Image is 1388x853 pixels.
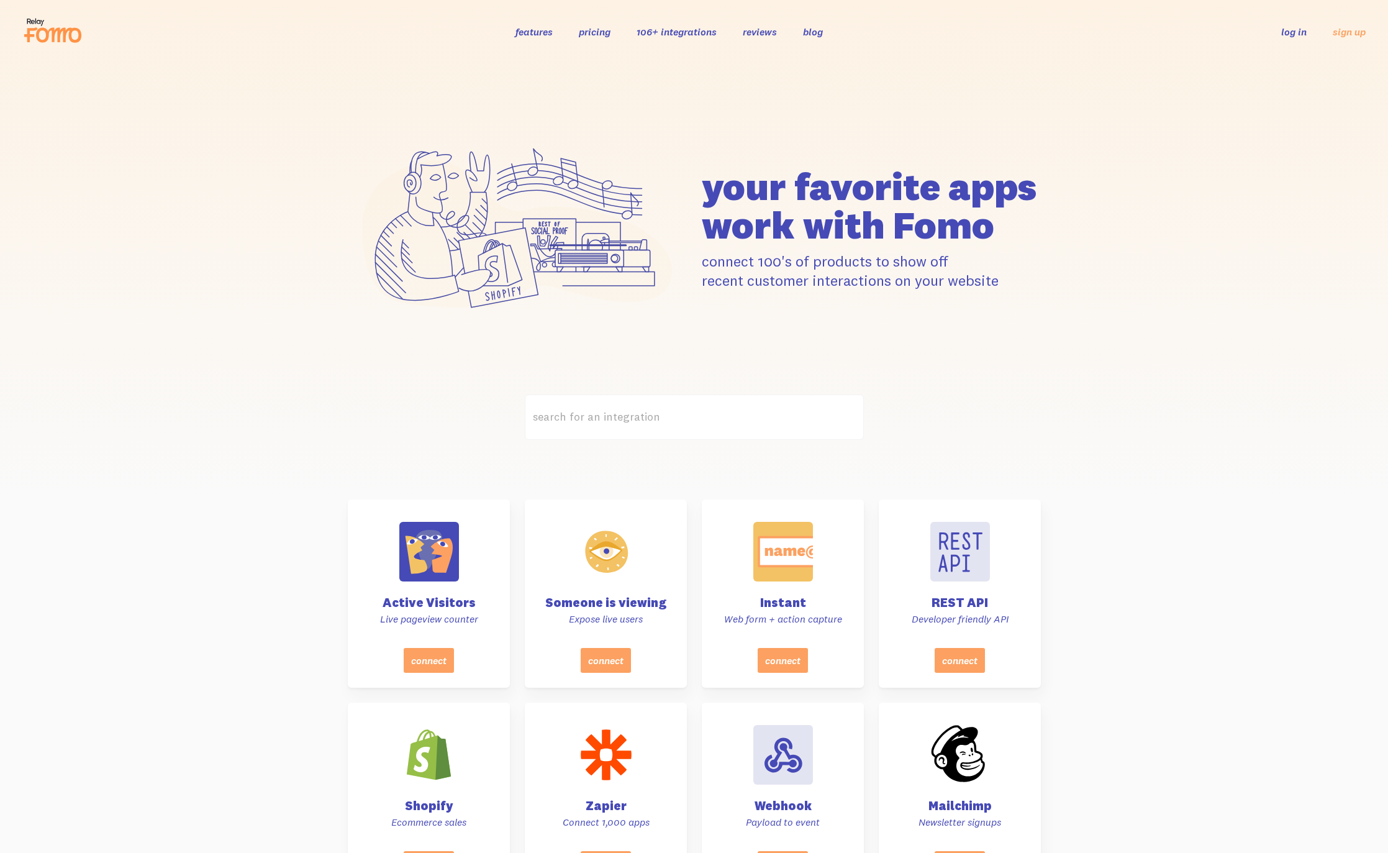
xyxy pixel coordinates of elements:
a: log in [1281,25,1307,38]
p: Payload to event [717,816,849,829]
p: Developer friendly API [894,613,1026,626]
a: REST API Developer friendly API connect [879,499,1041,688]
a: Instant Web form + action capture connect [702,499,864,688]
a: Someone is viewing Expose live users connect [525,499,687,688]
a: Active Visitors Live pageview counter connect [348,499,510,688]
a: sign up [1333,25,1366,39]
button: connect [581,648,631,673]
label: search for an integration [525,395,864,440]
h4: Active Visitors [363,596,495,609]
button: connect [404,648,454,673]
h1: your favorite apps work with Fomo [702,167,1041,244]
p: Ecommerce sales [363,816,495,829]
p: Expose live users [540,613,672,626]
h4: Webhook [717,800,849,812]
a: reviews [743,25,777,38]
button: connect [935,648,985,673]
h4: Shopify [363,800,495,812]
h4: Zapier [540,800,672,812]
p: Live pageview counter [363,613,495,626]
h4: Someone is viewing [540,596,672,609]
a: 106+ integrations [637,25,717,38]
p: Web form + action capture [717,613,849,626]
h4: REST API [894,596,1026,609]
p: connect 100's of products to show off recent customer interactions on your website [702,252,1041,290]
a: features [515,25,553,38]
a: pricing [579,25,610,38]
a: blog [803,25,823,38]
p: Newsletter signups [894,816,1026,829]
h4: Mailchimp [894,800,1026,812]
button: connect [758,648,808,673]
h4: Instant [717,596,849,609]
p: Connect 1,000 apps [540,816,672,829]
